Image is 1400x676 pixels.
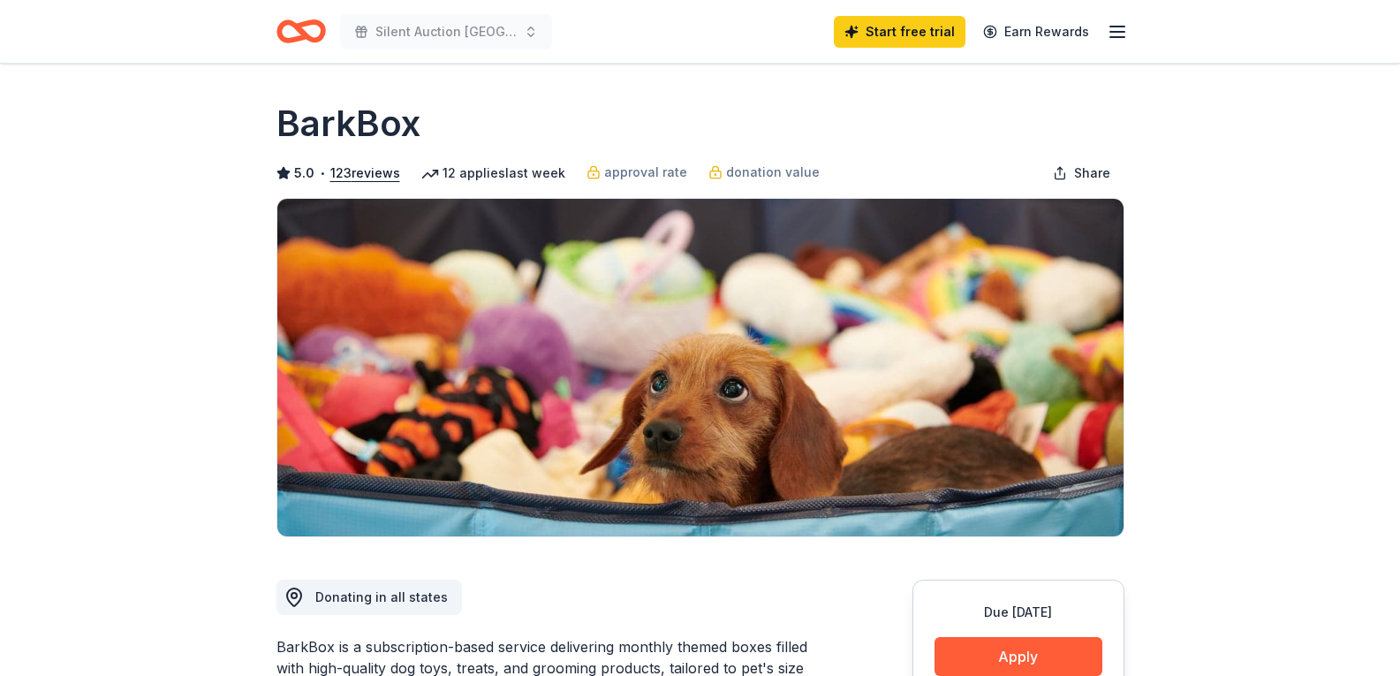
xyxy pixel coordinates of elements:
[1039,156,1124,191] button: Share
[330,163,400,184] button: 123reviews
[604,162,687,183] span: approval rate
[340,14,552,49] button: Silent Auction [GEOGRAPHIC_DATA][DEMOGRAPHIC_DATA][PERSON_NAME]
[294,163,314,184] span: 5.0
[935,637,1102,676] button: Apply
[276,99,420,148] h1: BarkBox
[277,199,1124,536] img: Image for BarkBox
[421,163,565,184] div: 12 applies last week
[935,602,1102,623] div: Due [DATE]
[315,589,448,604] span: Donating in all states
[708,162,820,183] a: donation value
[319,166,325,180] span: •
[276,11,326,52] a: Home
[834,16,965,48] a: Start free trial
[972,16,1100,48] a: Earn Rewards
[1074,163,1110,184] span: Share
[726,162,820,183] span: donation value
[375,21,517,42] span: Silent Auction [GEOGRAPHIC_DATA][DEMOGRAPHIC_DATA][PERSON_NAME]
[586,162,687,183] a: approval rate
